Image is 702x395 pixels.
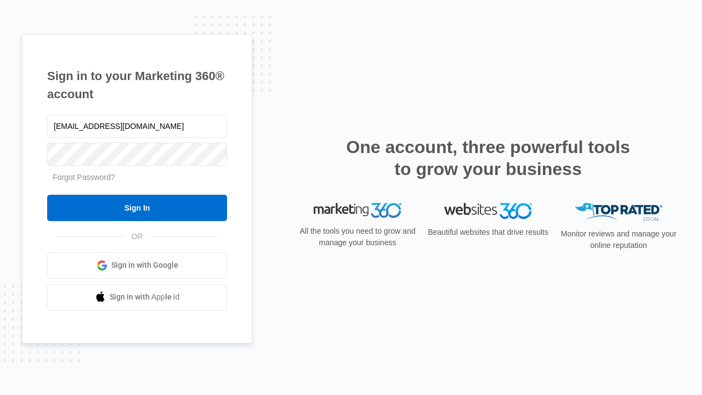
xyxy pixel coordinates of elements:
[110,291,180,303] span: Sign in with Apple Id
[557,228,680,251] p: Monitor reviews and manage your online reputation
[47,195,227,221] input: Sign In
[47,67,227,103] h1: Sign in to your Marketing 360® account
[444,203,532,219] img: Websites 360
[47,284,227,311] a: Sign in with Apple Id
[111,259,178,271] span: Sign in with Google
[314,203,401,218] img: Marketing 360
[296,225,419,249] p: All the tools you need to grow and manage your business
[53,173,115,182] a: Forgot Password?
[124,231,151,242] span: OR
[47,115,227,138] input: Email
[47,252,227,279] a: Sign in with Google
[427,227,550,238] p: Beautiful websites that drive results
[343,136,633,180] h2: One account, three powerful tools to grow your business
[575,203,663,221] img: Top Rated Local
